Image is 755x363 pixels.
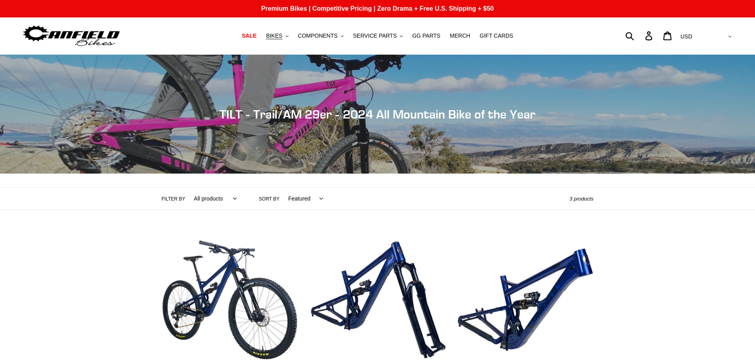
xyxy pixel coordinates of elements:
span: COMPONENTS [298,32,338,39]
button: BIKES [262,31,292,41]
span: MERCH [450,32,470,39]
a: GIFT CARDS [476,31,517,41]
span: SALE [242,32,256,39]
input: Search [630,27,650,44]
span: BIKES [266,32,282,39]
a: SALE [238,31,260,41]
a: MERCH [446,31,474,41]
span: GIFT CARDS [480,32,513,39]
a: GG PARTS [408,31,444,41]
button: SERVICE PARTS [349,31,407,41]
span: 3 products [570,196,594,202]
label: Filter by [162,195,185,203]
span: TILT - Trail/AM 29er - 2024 All Mountain Bike of the Year [220,107,535,121]
span: SERVICE PARTS [353,32,397,39]
span: GG PARTS [412,32,440,39]
img: Canfield Bikes [22,23,121,48]
label: Sort by [259,195,279,203]
button: COMPONENTS [294,31,348,41]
